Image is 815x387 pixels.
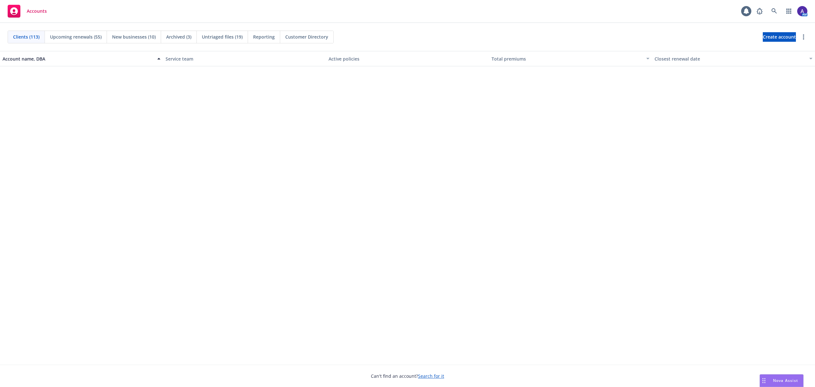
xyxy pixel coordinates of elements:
[163,51,326,66] button: Service team
[753,5,766,18] a: Report a Bug
[166,33,191,40] span: Archived (3)
[371,373,444,379] span: Can't find an account?
[655,55,805,62] div: Closest renewal date
[760,375,768,387] div: Drag to move
[773,378,798,383] span: Nova Assist
[492,55,642,62] div: Total premiums
[763,31,796,43] span: Create account
[112,33,156,40] span: New businesses (10)
[253,33,275,40] span: Reporting
[418,373,444,379] a: Search for it
[768,5,781,18] a: Search
[202,33,243,40] span: Untriaged files (19)
[13,33,39,40] span: Clients (113)
[329,55,486,62] div: Active policies
[27,9,47,14] span: Accounts
[797,6,807,16] img: photo
[5,2,49,20] a: Accounts
[166,55,323,62] div: Service team
[326,51,489,66] button: Active policies
[489,51,652,66] button: Total premiums
[800,33,807,41] a: more
[3,55,153,62] div: Account name, DBA
[763,32,796,42] a: Create account
[760,374,804,387] button: Nova Assist
[652,51,815,66] button: Closest renewal date
[285,33,328,40] span: Customer Directory
[783,5,795,18] a: Switch app
[50,33,102,40] span: Upcoming renewals (55)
